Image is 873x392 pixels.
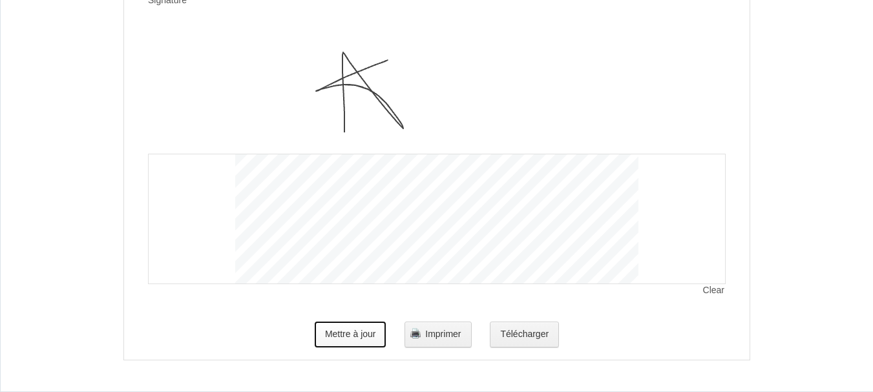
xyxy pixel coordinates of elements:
[410,328,421,338] img: printer.png
[490,322,559,347] button: Télécharger
[425,329,461,339] span: Imprimer
[703,284,726,297] span: Clear
[405,322,471,347] button: Imprimer
[315,322,386,347] button: Mettre à jour
[235,25,638,154] img: signature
